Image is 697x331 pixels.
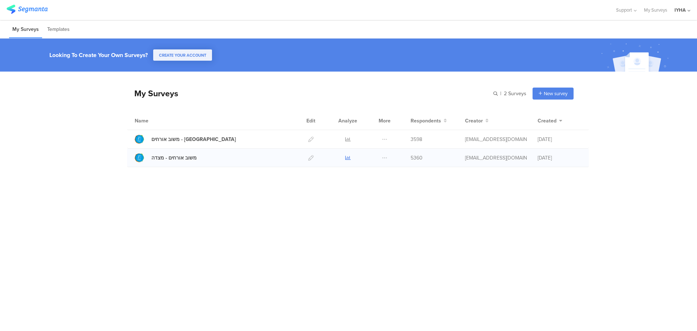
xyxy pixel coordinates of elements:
[153,49,212,61] button: CREATE YOUR ACCOUNT
[538,154,581,162] div: [DATE]
[599,41,673,74] img: create_account_image.svg
[49,51,148,59] div: Looking To Create Your Own Surveys?
[135,153,197,162] a: משוב אורחים - מצדה
[465,154,527,162] div: ofir@iyha.org.il
[538,117,557,125] span: Created
[616,7,632,13] span: Support
[151,136,236,143] div: משוב אורחים - עין גדי
[538,117,562,125] button: Created
[303,112,319,130] div: Edit
[544,90,567,97] span: New survey
[135,134,236,144] a: משוב אורחים - [GEOGRAPHIC_DATA]
[411,154,423,162] span: 5360
[337,112,359,130] div: Analyze
[9,21,42,38] li: My Surveys
[7,5,48,14] img: segmanta logo
[674,7,686,13] div: IYHA
[411,117,441,125] span: Respondents
[135,117,178,125] div: Name
[159,52,206,58] span: CREATE YOUR ACCOUNT
[151,154,197,162] div: משוב אורחים - מצדה
[465,117,489,125] button: Creator
[377,112,392,130] div: More
[411,117,447,125] button: Respondents
[465,117,483,125] span: Creator
[538,136,581,143] div: [DATE]
[411,136,422,143] span: 3598
[504,90,526,97] span: 2 Surveys
[499,90,502,97] span: |
[465,136,527,143] div: ofir@iyha.org.il
[127,87,178,100] div: My Surveys
[44,21,73,38] li: Templates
